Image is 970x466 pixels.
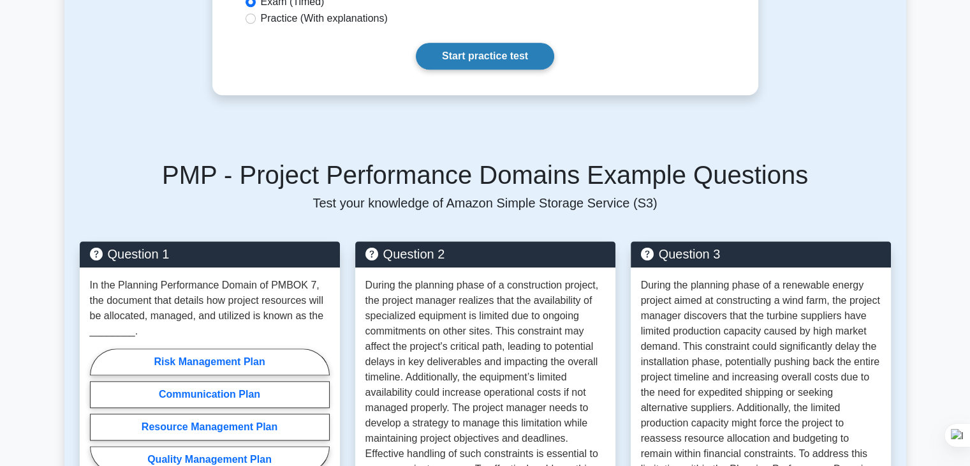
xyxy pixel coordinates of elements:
[80,195,891,211] p: Test your knowledge of Amazon Simple Storage Service (S3)
[90,278,330,339] p: In the Planning Performance Domain of PMBOK 7, the document that details how project resources wi...
[416,43,554,70] a: Start practice test
[90,414,330,440] label: Resource Management Plan
[90,349,330,375] label: Risk Management Plan
[80,160,891,190] h5: PMP - Project Performance Domains Example Questions
[365,246,605,262] h5: Question 2
[641,246,881,262] h5: Question 3
[90,381,330,408] label: Communication Plan
[261,11,388,26] label: Practice (With explanations)
[90,246,330,262] h5: Question 1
